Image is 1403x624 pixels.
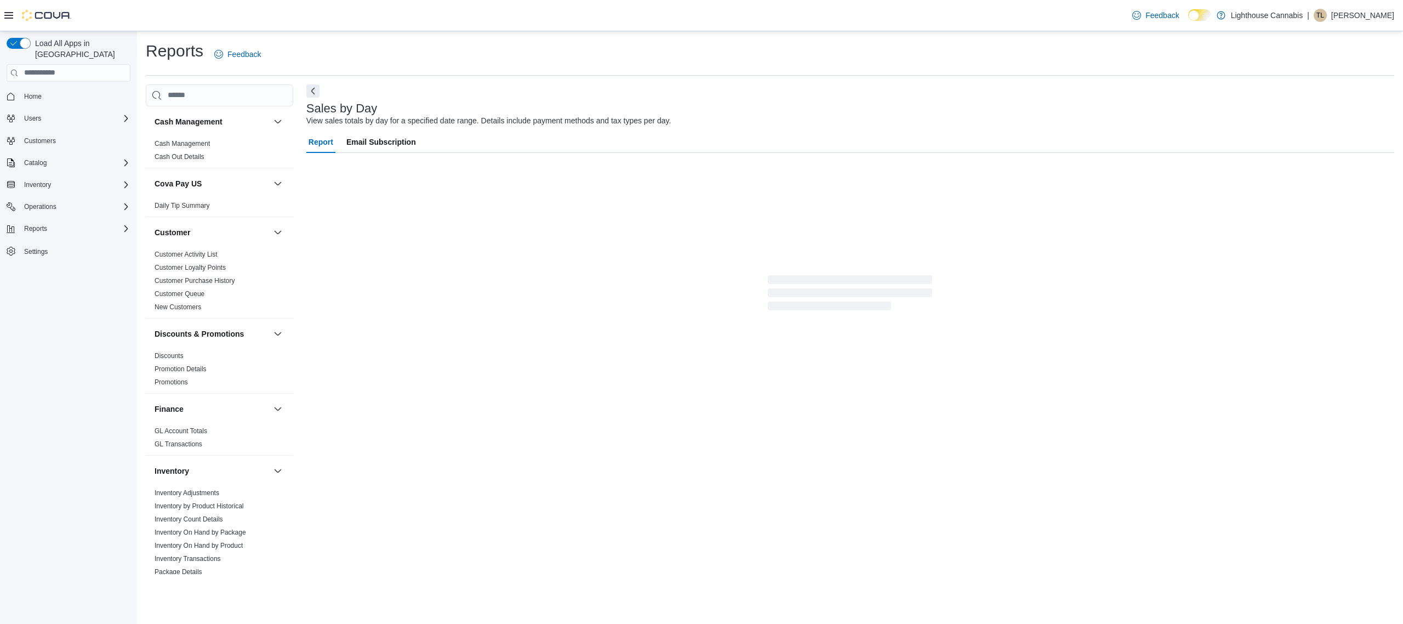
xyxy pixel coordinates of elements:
span: Settings [24,247,48,256]
span: Discounts [155,351,184,360]
h3: Inventory [155,466,189,476]
span: Customers [24,137,56,145]
p: Lighthouse Cannabis [1231,9,1303,22]
a: Inventory On Hand by Product [155,542,243,549]
button: Settings [2,243,135,259]
a: Feedback [210,43,265,65]
div: Discounts & Promotions [146,349,293,393]
a: Customer Loyalty Points [155,264,226,271]
img: Cova [22,10,71,21]
span: Settings [20,244,130,258]
span: Loading [768,277,932,313]
button: Inventory [155,466,269,476]
span: Feedback [227,49,261,60]
button: Reports [2,221,135,236]
button: Customer [271,226,284,239]
h3: Discounts & Promotions [155,328,244,339]
span: Report [309,131,333,153]
span: Operations [20,200,130,213]
p: | [1307,9,1309,22]
a: GL Transactions [155,440,202,448]
a: Settings [20,245,52,258]
span: Inventory On Hand by Product [155,541,243,550]
span: TL [1316,9,1324,22]
span: Home [24,92,42,101]
span: Daily Tip Summary [155,201,210,210]
button: Finance [155,404,269,415]
a: Package Details [155,568,202,576]
button: Operations [20,200,61,213]
h3: Cash Management [155,116,223,127]
span: Customer Queue [155,290,204,298]
p: [PERSON_NAME] [1331,9,1394,22]
button: Cash Management [155,116,269,127]
a: Customer Activity List [155,251,218,258]
button: Next [306,84,320,98]
span: Cash Out Details [155,152,204,161]
h1: Reports [146,40,203,62]
a: Inventory Transactions [155,555,221,563]
span: Catalog [20,156,130,169]
span: Inventory Transactions [155,554,221,563]
button: Cova Pay US [271,177,284,190]
a: Customers [20,134,60,148]
span: Inventory On Hand by Package [155,528,246,537]
span: Inventory [20,178,130,191]
button: Inventory [271,464,284,478]
a: Feedback [1128,4,1183,26]
span: Inventory Adjustments [155,489,219,497]
div: Tim Li [1314,9,1327,22]
span: Load All Apps in [GEOGRAPHIC_DATA] [31,38,130,60]
a: Inventory On Hand by Package [155,529,246,536]
button: Customers [2,133,135,149]
span: GL Account Totals [155,427,207,435]
div: Customer [146,248,293,318]
span: Package Details [155,568,202,576]
a: Inventory Adjustments [155,489,219,497]
a: Inventory by Product Historical [155,502,244,510]
span: Promotions [155,378,188,387]
a: Promotion Details [155,365,207,373]
a: Daily Tip Summary [155,202,210,209]
button: Users [2,111,135,126]
span: Users [20,112,130,125]
div: Cova Pay US [146,199,293,217]
a: Customer Purchase History [155,277,235,285]
button: Customer [155,227,269,238]
h3: Finance [155,404,184,415]
button: Catalog [20,156,51,169]
button: Discounts & Promotions [155,328,269,339]
span: Email Subscription [346,131,416,153]
button: Operations [2,199,135,214]
a: New Customers [155,303,201,311]
a: Inventory Count Details [155,515,223,523]
a: Cash Management [155,140,210,148]
span: Customer Purchase History [155,276,235,285]
button: Users [20,112,45,125]
button: Catalog [2,155,135,171]
h3: Sales by Day [306,102,378,115]
span: Catalog [24,158,47,167]
span: Feedback [1145,10,1179,21]
input: Dark Mode [1188,9,1211,21]
div: View sales totals by day for a specified date range. Details include payment methods and tax type... [306,115,671,127]
span: Customers [20,134,130,148]
span: Customer Loyalty Points [155,263,226,272]
button: Cova Pay US [155,178,269,189]
div: Cash Management [146,137,293,168]
nav: Complex example [7,84,130,288]
span: Inventory [24,180,51,189]
span: Promotion Details [155,365,207,373]
button: Reports [20,222,52,235]
span: Users [24,114,41,123]
div: Finance [146,424,293,455]
span: Operations [24,202,56,211]
button: Finance [271,402,284,416]
button: Cash Management [271,115,284,128]
a: Discounts [155,352,184,360]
